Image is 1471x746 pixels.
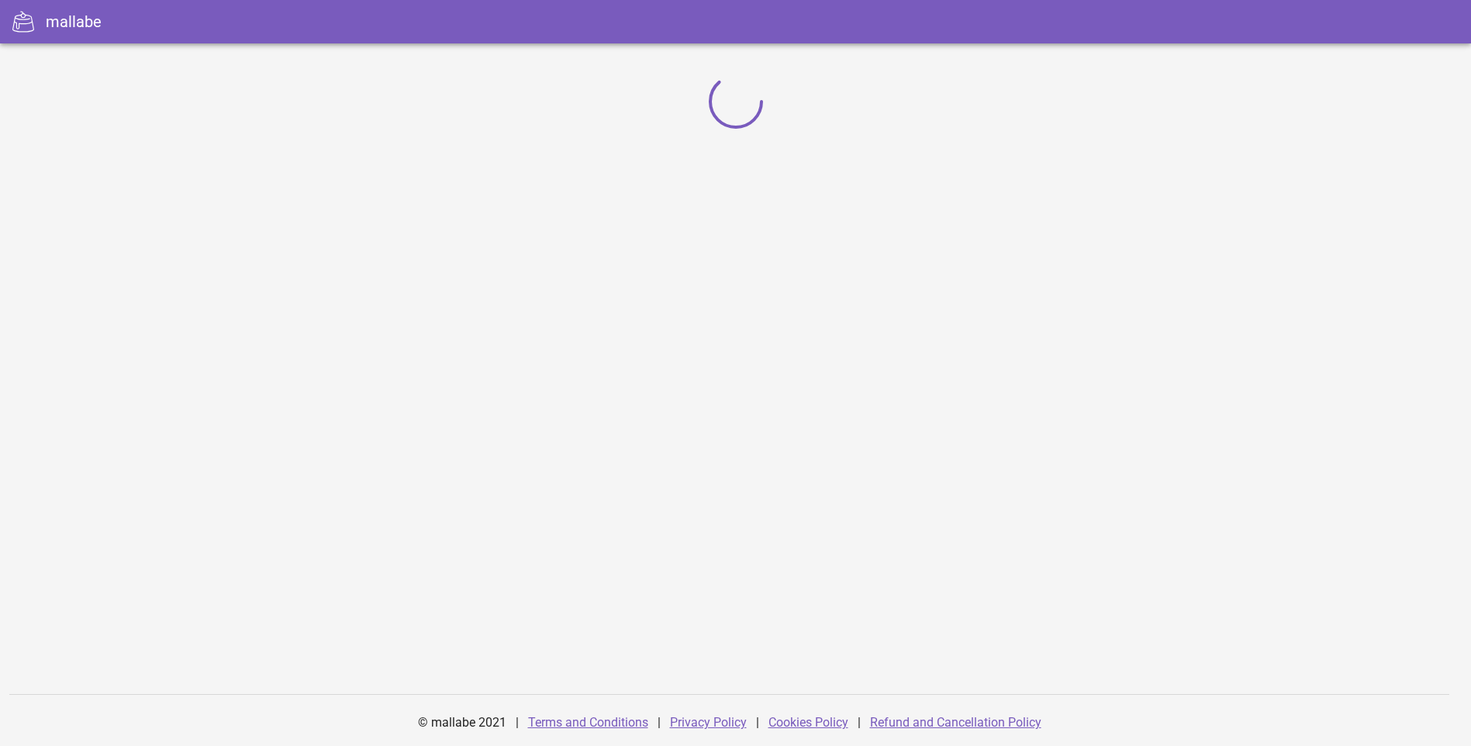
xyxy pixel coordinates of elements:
[658,704,661,741] div: |
[756,704,759,741] div: |
[528,715,648,730] a: Terms and Conditions
[670,715,747,730] a: Privacy Policy
[516,704,519,741] div: |
[768,715,848,730] a: Cookies Policy
[870,715,1041,730] a: Refund and Cancellation Policy
[46,10,102,33] div: mallabe
[858,704,861,741] div: |
[409,704,516,741] div: © mallabe 2021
